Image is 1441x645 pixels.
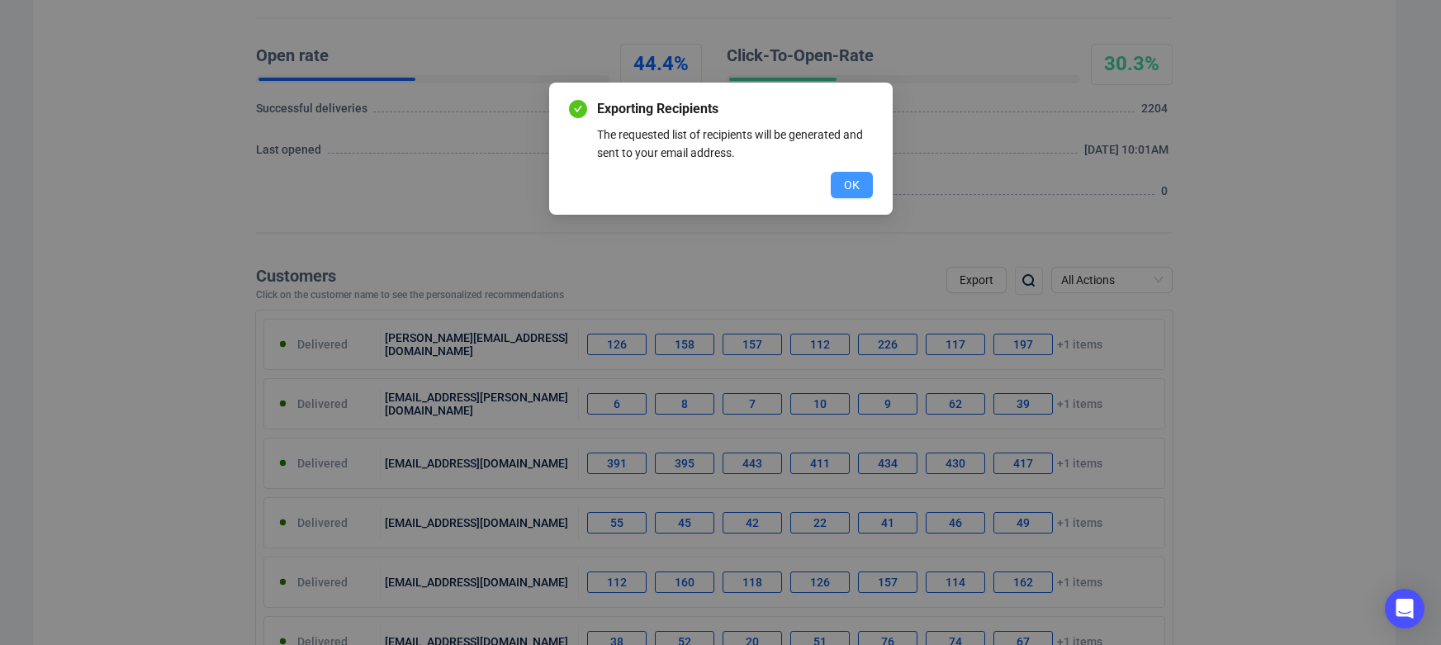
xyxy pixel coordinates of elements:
div: Open Intercom Messenger [1385,589,1424,628]
div: The requested list of recipients will be generated and sent to your email address. [597,126,873,162]
span: check-circle [569,100,587,118]
span: OK [844,176,860,194]
button: OK [831,172,873,198]
span: Exporting Recipients [597,99,873,119]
